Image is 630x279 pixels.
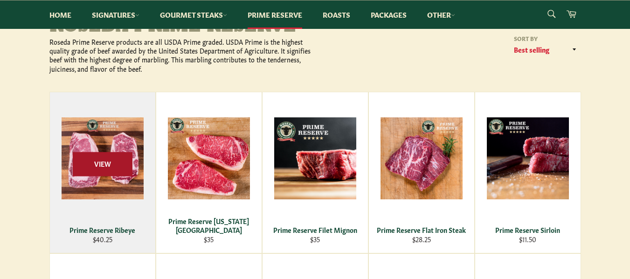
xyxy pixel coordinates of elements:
[73,152,132,176] span: View
[268,235,362,244] div: $35
[55,225,149,234] div: Prime Reserve Ribeye
[313,0,360,29] a: Roasts
[481,225,575,234] div: Prime Reserve Sirloin
[418,0,464,29] a: Other
[162,217,256,235] div: Prime Reserve [US_STATE][GEOGRAPHIC_DATA]
[162,235,256,244] div: $35
[481,235,575,244] div: $11.50
[262,92,368,253] a: Prime Reserve Filet Mignon Prime Reserve Filet Mignon $35
[475,92,581,253] a: Prime Reserve Sirloin Prime Reserve Sirloin $11.50
[40,0,81,29] a: Home
[374,235,468,244] div: $28.25
[83,0,149,29] a: Signatures
[238,0,312,29] a: Prime Reserve
[49,37,315,73] p: Roseda Prime Reserve products are all USDA Prime graded. USDA Prime is the highest quality grade ...
[274,117,356,199] img: Prime Reserve Filet Mignon
[368,92,475,253] a: Prime Reserve Flat Iron Steak Prime Reserve Flat Iron Steak $28.25
[361,0,416,29] a: Packages
[168,117,250,199] img: Prime Reserve New York Strip
[151,0,236,29] a: Gourmet Steaks
[49,92,156,253] a: Prime Reserve Ribeye Prime Reserve Ribeye $40.25 View
[156,92,262,253] a: Prime Reserve New York Strip Prime Reserve [US_STATE][GEOGRAPHIC_DATA] $35
[268,225,362,234] div: Prime Reserve Filet Mignon
[374,225,468,234] div: Prime Reserve Flat Iron Steak
[487,117,569,199] img: Prime Reserve Sirloin
[381,117,463,199] img: Prime Reserve Flat Iron Steak
[511,34,581,42] label: Sort by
